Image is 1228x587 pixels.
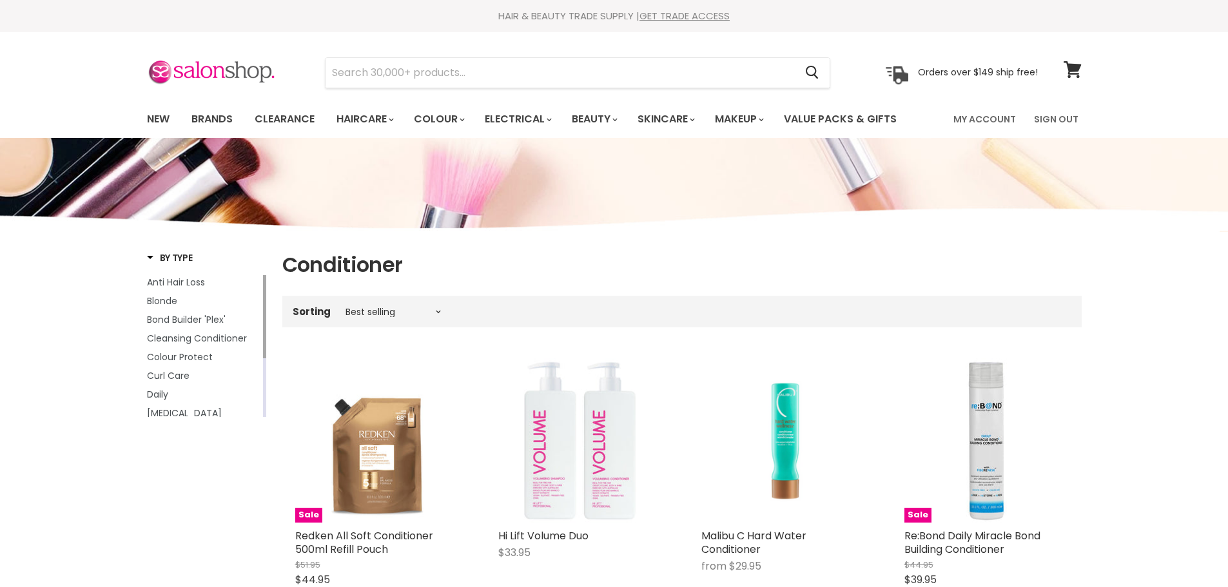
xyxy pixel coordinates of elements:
[147,313,226,326] span: Bond Builder 'Plex'
[701,358,866,523] a: Malibu C Hard Water Conditioner
[147,350,260,364] a: Colour Protect
[295,508,322,523] span: Sale
[147,388,168,401] span: Daily
[904,358,1069,523] img: Re:Bond Daily Miracle Bond Building Conditioner
[628,106,703,133] a: Skincare
[245,106,324,133] a: Clearance
[946,106,1024,133] a: My Account
[1026,106,1086,133] a: Sign Out
[295,358,460,523] a: Redken All Soft Conditioner 500ml Refill PouchSale
[904,559,933,571] span: $44.95
[735,358,832,523] img: Malibu C Hard Water Conditioner
[147,251,193,264] h3: By Type
[147,407,222,419] span: [MEDICAL_DATA]
[137,106,179,133] a: New
[147,275,260,289] a: Anti Hair Loss
[729,559,761,573] span: $29.95
[701,559,726,573] span: from
[325,57,830,88] form: Product
[498,358,663,523] img: Hi Lift Volume Duo
[147,294,177,307] span: Blonde
[147,369,260,383] a: Curl Care
[904,528,1040,557] a: Re:Bond Daily Miracle Bond Building Conditioner
[147,351,213,363] span: Colour Protect
[295,572,330,587] span: $44.95
[182,106,242,133] a: Brands
[147,331,260,345] a: Cleansing Conditioner
[404,106,473,133] a: Colour
[562,106,625,133] a: Beauty
[137,101,926,138] ul: Main menu
[295,528,433,557] a: Redken All Soft Conditioner 500ml Refill Pouch
[295,358,460,523] img: Redken All Soft Conditioner 500ml Refill Pouch
[147,332,247,345] span: Cleansing Conditioner
[327,106,402,133] a: Haircare
[147,276,205,289] span: Anti Hair Loss
[295,559,320,571] span: $51.95
[701,528,806,557] a: Malibu C Hard Water Conditioner
[475,106,560,133] a: Electrical
[498,528,589,543] a: Hi Lift Volume Duo
[498,545,531,560] span: $33.95
[131,101,1098,138] nav: Main
[904,572,937,587] span: $39.95
[147,369,190,382] span: Curl Care
[293,306,331,317] label: Sorting
[918,66,1038,78] p: Orders over $149 ship free!
[282,251,1082,278] h1: Conditioner
[904,508,931,523] span: Sale
[147,294,260,308] a: Blonde
[774,106,906,133] a: Value Packs & Gifts
[147,313,260,327] a: Bond Builder 'Plex'
[639,9,730,23] a: GET TRADE ACCESS
[147,406,260,420] a: Hair Extension
[147,387,260,401] a: Daily
[795,58,830,88] button: Search
[131,10,1098,23] div: HAIR & BEAUTY TRADE SUPPLY |
[326,58,795,88] input: Search
[904,358,1069,523] a: Re:Bond Daily Miracle Bond Building ConditionerSale
[705,106,772,133] a: Makeup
